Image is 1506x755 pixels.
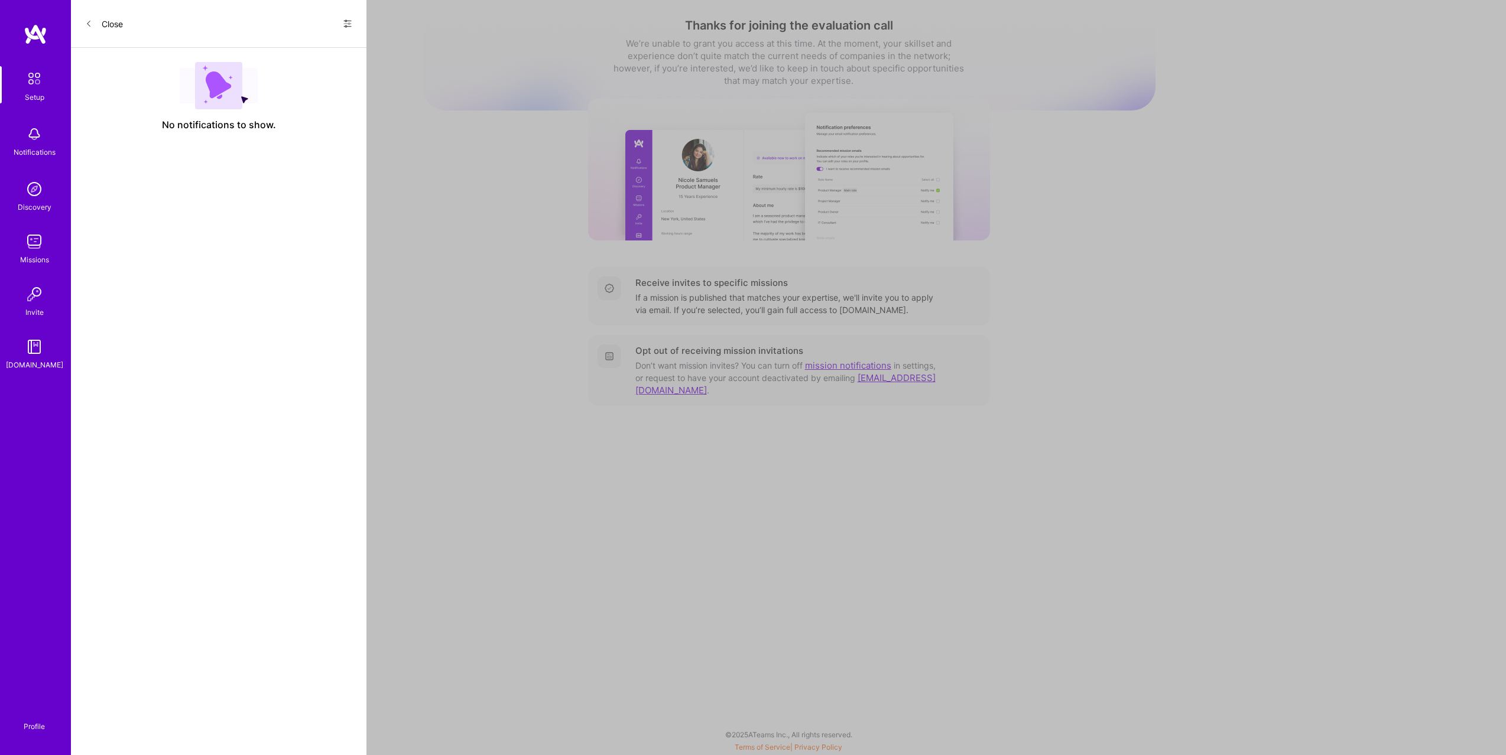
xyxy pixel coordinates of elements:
div: Notifications [14,146,56,158]
img: teamwork [22,230,46,253]
img: guide book [22,335,46,359]
img: bell [22,122,46,146]
div: Discovery [18,201,51,213]
img: discovery [22,177,46,201]
div: Profile [24,720,45,731]
img: setup [22,66,47,91]
div: Setup [25,91,44,103]
span: No notifications to show. [162,119,276,131]
a: Profile [20,708,49,731]
img: logo [24,24,47,45]
img: Invite [22,282,46,306]
button: Close [85,14,123,33]
div: Invite [25,306,44,318]
img: empty [180,62,258,109]
div: [DOMAIN_NAME] [6,359,63,371]
div: Missions [20,253,49,266]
